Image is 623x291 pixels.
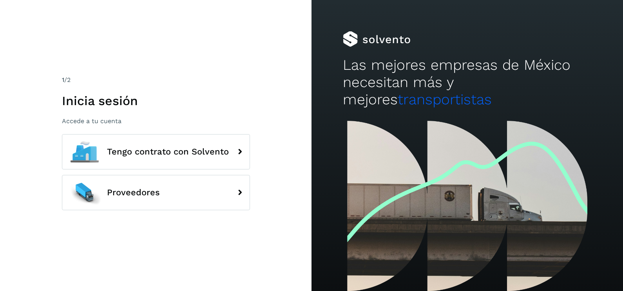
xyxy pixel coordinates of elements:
span: 1 [62,76,64,84]
button: Tengo contrato con Solvento [62,134,250,169]
h1: Inicia sesión [62,93,250,108]
div: /2 [62,75,250,85]
span: Proveedores [107,188,160,197]
span: Tengo contrato con Solvento [107,147,229,156]
button: Proveedores [62,175,250,210]
h2: Las mejores empresas de México necesitan más y mejores [343,56,592,109]
p: Accede a tu cuenta [62,117,250,125]
span: transportistas [398,91,492,108]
